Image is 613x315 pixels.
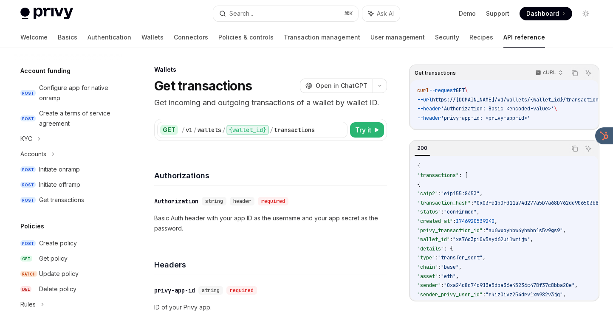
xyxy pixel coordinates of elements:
[494,218,497,225] span: ,
[154,286,195,295] div: privy-app-id
[229,8,253,19] div: Search...
[20,182,36,188] span: POST
[563,291,566,298] span: ,
[453,236,530,243] span: "xs76o3pi0v5syd62ui1wmijw"
[154,78,252,93] h1: Get transactions
[20,271,37,277] span: PATCH
[154,65,387,74] div: Wallets
[456,87,465,94] span: GET
[20,166,36,173] span: POST
[417,227,483,234] span: "privy_transaction_id"
[415,143,430,153] div: 200
[569,67,580,79] button: Copy the contents from the code block
[417,115,441,121] span: --header
[503,27,545,48] a: API reference
[39,108,117,129] div: Create a terms of service agreement
[39,164,80,174] div: Initiate onramp
[20,27,48,48] a: Welcome
[438,190,441,197] span: :
[459,9,476,18] a: Demo
[202,287,220,294] span: string
[20,8,73,20] img: light logo
[432,96,602,103] span: https://[DOMAIN_NAME]/v1/wallets/{wallet_id}/transactions
[480,190,483,197] span: ,
[213,6,358,21] button: Search...⌘K
[362,6,400,21] button: Ask AI
[459,264,462,270] span: ,
[583,143,594,154] button: Ask AI
[417,236,450,243] span: "wallet_id"
[453,218,456,225] span: :
[417,96,432,103] span: --url
[344,10,353,17] span: ⌘ K
[88,27,131,48] a: Authentication
[226,125,269,135] div: {wallet_id}
[477,208,480,215] span: ,
[20,286,31,292] span: DEL
[579,7,593,20] button: Toggle dark mode
[226,286,257,295] div: required
[20,134,32,144] div: KYC
[438,273,441,280] span: :
[417,254,435,261] span: "type"
[20,197,36,203] span: POST
[39,180,80,190] div: Initiate offramp
[569,143,580,154] button: Copy the contents from the code block
[14,251,122,266] a: GETGet policy
[20,256,32,262] span: GET
[20,90,36,96] span: POST
[450,236,453,243] span: :
[417,172,459,179] span: "transactions"
[441,190,480,197] span: "eip155:8453"
[284,27,360,48] a: Transaction management
[486,9,509,18] a: Support
[417,105,441,112] span: --header
[181,126,185,134] div: /
[377,9,394,18] span: Ask AI
[543,69,556,76] p: cURL
[350,122,384,138] button: Try it
[154,302,387,312] p: ID of your Privy app.
[14,236,122,251] a: POSTCreate policy
[141,27,164,48] a: Wallets
[39,238,77,248] div: Create policy
[20,240,36,247] span: POST
[20,149,46,159] div: Accounts
[583,67,594,79] button: Ask AI
[438,264,441,270] span: :
[316,82,367,90] span: Open in ChatGPT
[270,126,273,134] div: /
[471,200,474,206] span: :
[417,181,420,188] span: {
[160,125,178,135] div: GET
[415,70,456,76] span: Get transactions
[483,254,486,261] span: ,
[274,126,315,134] div: transactions
[14,106,122,131] a: POSTCreate a terms of service agreement
[154,197,198,205] div: Authorization
[300,79,373,93] button: Open in ChatGPT
[14,177,122,192] a: POSTInitiate offramp
[417,200,471,206] span: "transaction_hash"
[444,208,477,215] span: "confirmed"
[417,291,483,298] span: "sender_privy_user_id"
[14,192,122,208] a: POSTGet transactions
[441,264,459,270] span: "base"
[39,195,84,205] div: Get transactions
[20,66,71,76] h5: Account funding
[526,9,559,18] span: Dashboard
[444,245,453,252] span: : {
[483,227,486,234] span: :
[39,269,79,279] div: Update policy
[459,172,468,179] span: : [
[417,190,438,197] span: "caip2"
[186,126,192,134] div: v1
[483,291,486,298] span: :
[233,198,251,205] span: header
[222,126,226,134] div: /
[531,66,567,80] button: cURL
[486,291,563,298] span: "rkiz0ivz254drv1xw982v3jq"
[14,281,122,297] a: DELDelete policy
[14,266,122,281] a: PATCHUpdate policy
[14,80,122,106] a: POSTConfigure app for native onramp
